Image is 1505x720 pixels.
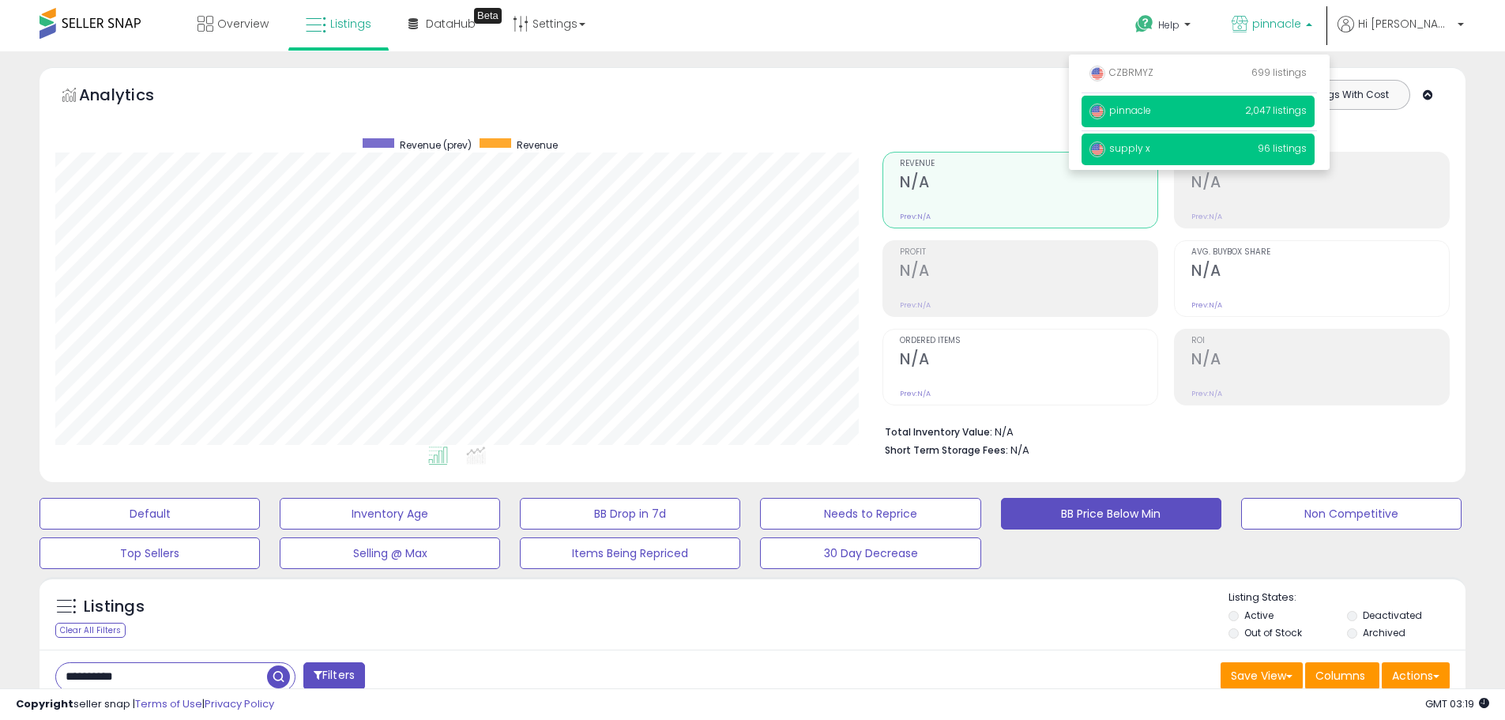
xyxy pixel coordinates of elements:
[885,421,1438,440] li: N/A
[517,138,558,152] span: Revenue
[84,596,145,618] h5: Listings
[1089,141,1150,155] span: supply x
[1123,2,1206,51] a: Help
[1228,590,1465,605] p: Listing States:
[1010,443,1029,458] span: N/A
[1191,389,1222,398] small: Prev: N/A
[1191,350,1449,371] h2: N/A
[900,389,931,398] small: Prev: N/A
[16,697,274,712] div: seller snap | |
[900,173,1157,194] h2: N/A
[1191,173,1449,194] h2: N/A
[885,443,1008,457] b: Short Term Storage Fees:
[330,16,371,32] span: Listings
[1191,337,1449,345] span: ROI
[885,425,992,439] b: Total Inventory Value:
[900,337,1157,345] span: Ordered Items
[900,160,1157,168] span: Revenue
[760,498,980,530] button: Needs to Reprice
[1287,85,1405,105] button: Listings With Cost
[1258,141,1307,155] span: 96 listings
[1191,212,1222,221] small: Prev: N/A
[280,537,500,569] button: Selling @ Max
[900,212,931,221] small: Prev: N/A
[1089,66,1105,81] img: usa.png
[1305,662,1379,689] button: Columns
[900,300,931,310] small: Prev: N/A
[40,498,260,530] button: Default
[217,16,269,32] span: Overview
[1241,498,1462,530] button: Non Competitive
[16,696,73,711] strong: Copyright
[1089,104,1151,117] span: pinnacle
[1244,626,1302,639] label: Out of Stock
[1001,498,1221,530] button: BB Price Below Min
[1363,626,1405,639] label: Archived
[760,537,980,569] button: 30 Day Decrease
[400,138,472,152] span: Revenue (prev)
[55,623,126,638] div: Clear All Filters
[1158,18,1180,32] span: Help
[1363,609,1422,622] label: Deactivated
[1191,300,1222,310] small: Prev: N/A
[474,8,502,24] div: Tooltip anchor
[426,16,476,32] span: DataHub
[1245,104,1307,117] span: 2,047 listings
[1252,16,1301,32] span: pinnacle
[1251,66,1307,79] span: 699 listings
[900,350,1157,371] h2: N/A
[205,696,274,711] a: Privacy Policy
[135,696,202,711] a: Terms of Use
[1191,262,1449,283] h2: N/A
[1425,696,1489,711] span: 2025-09-17 03:19 GMT
[1244,609,1274,622] label: Active
[1315,668,1365,684] span: Columns
[1358,16,1453,32] span: Hi [PERSON_NAME]
[1134,14,1154,34] i: Get Help
[1382,662,1450,689] button: Actions
[280,498,500,530] button: Inventory Age
[1089,66,1153,79] span: CZBRMYZ
[520,537,740,569] button: Items Being Repriced
[900,262,1157,283] h2: N/A
[79,84,185,110] h5: Analytics
[520,498,740,530] button: BB Drop in 7d
[1089,104,1105,119] img: usa.png
[1338,16,1464,51] a: Hi [PERSON_NAME]
[1221,662,1303,689] button: Save View
[303,662,365,690] button: Filters
[40,537,260,569] button: Top Sellers
[900,248,1157,257] span: Profit
[1089,141,1105,157] img: usa.png
[1191,248,1449,257] span: Avg. Buybox Share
